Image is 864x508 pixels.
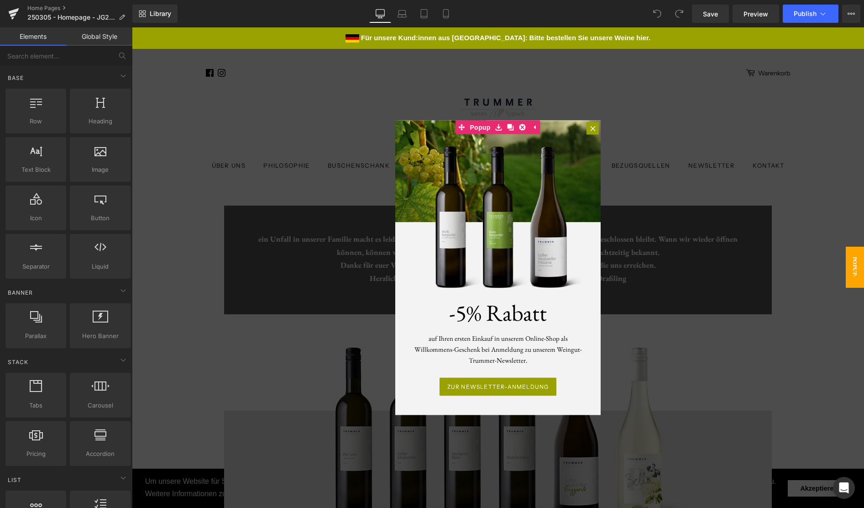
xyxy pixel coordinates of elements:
a: Clone Module [373,93,385,107]
span: Library [150,10,171,18]
span: Text Block [8,165,63,175]
span: Pricing [8,449,63,459]
span: Button [73,213,128,223]
a: Global Style [66,27,132,46]
p: -5% Rabatt [277,267,455,304]
span: Separator [8,262,63,271]
span: Accordion [73,449,128,459]
a: Desktop [369,5,391,23]
span: Hero Banner [73,331,128,341]
span: Row [8,116,63,126]
a: New Library [132,5,178,23]
span: Heading [73,116,128,126]
a: Save module [361,93,373,107]
img: qab_image_10feffe4-d9eb-4779-b42c-1b614bc107e2.png [214,7,227,15]
div: Open Intercom Messenger [833,477,855,499]
a: Preview [733,5,779,23]
span: Stack [7,358,29,366]
b: Für unsere Kund:innen aus [GEOGRAPHIC_DATA]: Bitte bestellen Sie unsere Weine hier. [229,6,518,14]
span: ZUR NEWSLETTER-ANMELDUNG [315,356,417,363]
a: Delete Module [385,93,397,107]
a: Home Pages [27,5,132,12]
span: Parallax [8,331,63,341]
span: Popup [335,93,361,107]
a: Tablet [413,5,435,23]
span: Tabs [8,401,63,410]
span: Carousel [73,401,128,410]
p: auf Ihren ersten Einkauf in unserem Online-Shop als Willkommens-Geschenk bei Anmeldung zu unserem... [277,306,455,339]
button: Redo [670,5,688,23]
span: Liquid [73,262,128,271]
button: More [842,5,860,23]
span: Icon [8,213,63,223]
span: Banner [7,288,34,297]
a: Laptop [391,5,413,23]
span: Base [7,74,25,82]
span: 250305 - Homepage - JG24 - LIVE [27,14,115,21]
a: ZUR NEWSLETTER-ANMELDUNG [308,350,425,369]
span: Image [73,165,128,175]
a: Expand / Collapse [397,93,408,107]
span: Publish [794,10,817,17]
button: Publish [783,5,838,23]
span: Save [703,9,718,19]
button: Undo [648,5,666,23]
span: Preview [744,9,768,19]
a: Mobile [435,5,457,23]
span: List [7,476,22,484]
span: Popup-Newsletteranmeldung [696,219,732,260]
